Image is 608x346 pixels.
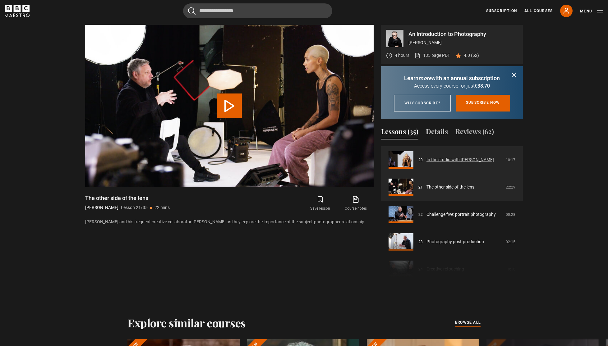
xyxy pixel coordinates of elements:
[85,194,170,202] h1: The other side of the lens
[395,52,409,59] p: 4 hours
[302,194,338,212] button: Save lesson
[486,8,517,14] a: Subscription
[338,194,374,212] a: Course notes
[426,211,496,218] a: Challenge five: portrait photography
[524,8,553,14] a: All Courses
[455,319,481,326] a: browse all
[217,93,242,118] button: Play Lesson The other side of the lens
[85,219,374,225] p: [PERSON_NAME] and his frequent creative collaborator [PERSON_NAME] as they explore the importance...
[121,204,148,211] p: Lesson 21/35
[414,52,450,59] a: 135 page PDF
[389,82,515,90] p: Access every course for just
[426,126,448,139] button: Details
[389,74,515,82] p: Learn with an annual subscription
[408,39,518,46] p: [PERSON_NAME]
[154,204,170,211] p: 22 mins
[456,95,510,112] a: Subscribe now
[464,52,479,59] p: 4.0 (62)
[5,5,30,17] svg: BBC Maestro
[426,157,494,163] a: In the studio with [PERSON_NAME]
[408,31,518,37] p: An Introduction to Photography
[381,126,418,139] button: Lessons (35)
[85,204,118,211] p: [PERSON_NAME]
[127,316,246,329] h2: Explore similar courses
[426,239,484,245] a: Photography post-production
[85,25,374,187] video-js: Video Player
[580,8,603,14] button: Toggle navigation
[188,7,196,15] button: Submit the search query
[455,126,494,139] button: Reviews (62)
[426,184,474,190] a: The other side of the lens
[183,3,332,18] input: Search
[418,75,431,81] i: more
[394,95,451,112] a: Why subscribe?
[475,83,490,89] span: €38.70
